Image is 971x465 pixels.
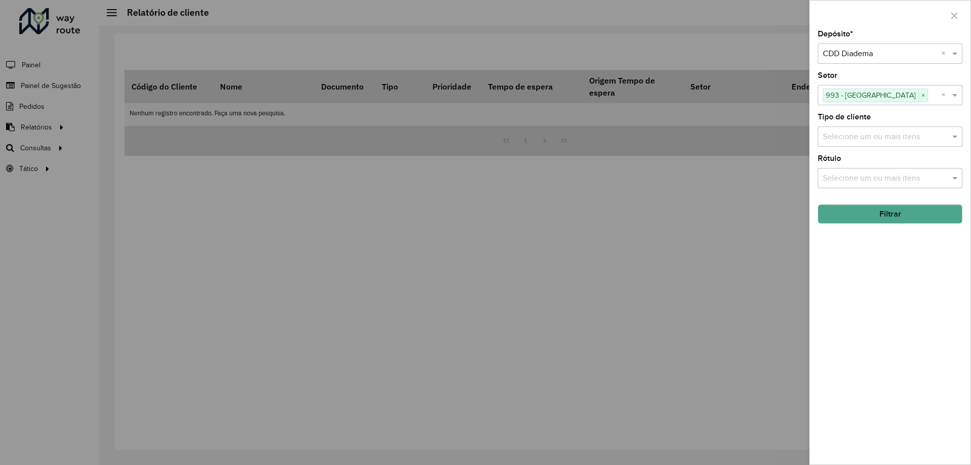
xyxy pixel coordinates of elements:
button: Filtrar [818,204,962,224]
span: Clear all [941,48,950,60]
label: Rótulo [818,152,841,164]
label: Depósito [818,28,853,40]
span: 993 - [GEOGRAPHIC_DATA] [823,89,918,101]
label: Tipo de cliente [818,111,871,123]
label: Setor [818,69,837,81]
span: × [918,90,928,102]
span: Clear all [941,89,950,101]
